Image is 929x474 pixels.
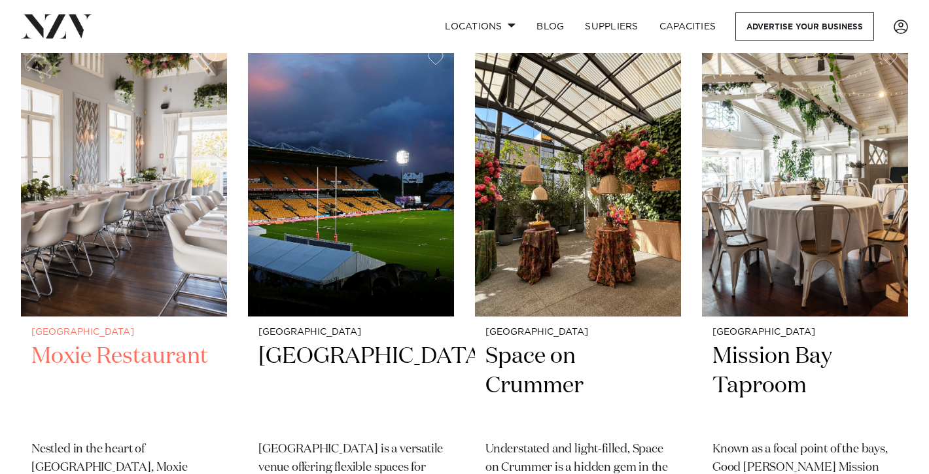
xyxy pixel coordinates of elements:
[21,14,92,38] img: nzv-logo.png
[258,328,444,337] small: [GEOGRAPHIC_DATA]
[258,342,444,430] h2: [GEOGRAPHIC_DATA]
[485,328,671,337] small: [GEOGRAPHIC_DATA]
[31,328,217,337] small: [GEOGRAPHIC_DATA]
[649,12,727,41] a: Capacities
[526,12,574,41] a: BLOG
[735,12,874,41] a: Advertise your business
[574,12,648,41] a: SUPPLIERS
[712,342,898,430] h2: Mission Bay Taproom
[712,328,898,337] small: [GEOGRAPHIC_DATA]
[31,342,217,430] h2: Moxie Restaurant
[434,12,526,41] a: Locations
[485,342,671,430] h2: Space on Crummer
